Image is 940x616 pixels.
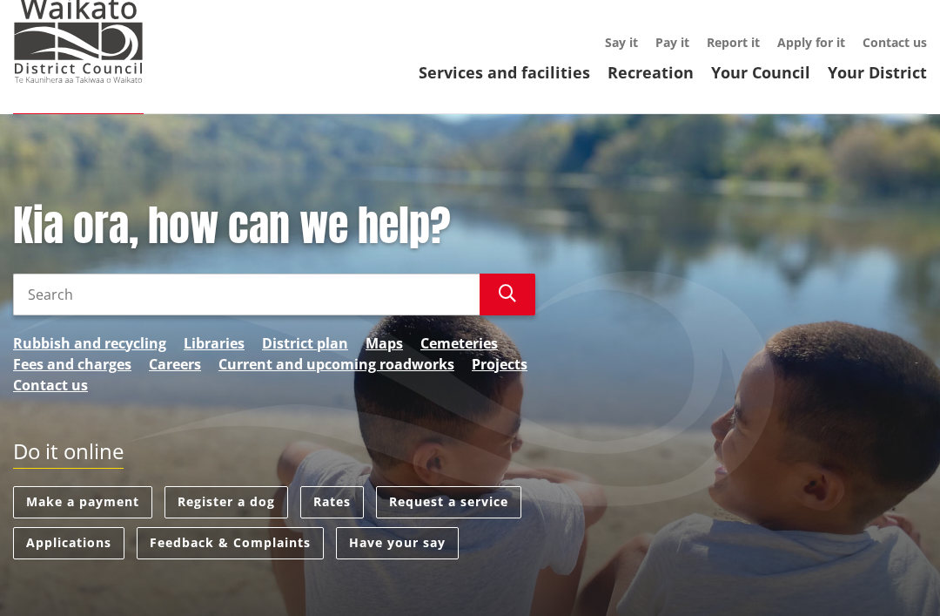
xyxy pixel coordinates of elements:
h1: Kia ora, how can we help? [13,201,535,252]
a: Current and upcoming roadworks [218,354,454,375]
a: Cemeteries [420,333,498,354]
a: Have your say [336,527,459,559]
a: Your District [828,62,927,83]
a: Pay it [655,34,689,51]
a: Register a dog [164,486,288,518]
a: Request a service [376,486,521,518]
a: Maps [366,333,403,354]
a: Apply for it [777,34,845,51]
a: Contact us [863,34,927,51]
a: Projects [472,354,527,375]
a: Say it [605,34,638,51]
a: Recreation [608,62,694,83]
a: Contact us [13,375,88,396]
a: Fees and charges [13,354,131,375]
a: Services and facilities [419,62,590,83]
a: Report it [707,34,760,51]
a: Libraries [184,333,245,354]
input: Search input [13,274,480,315]
a: Applications [13,527,124,559]
a: Rates [300,486,364,518]
iframe: Messenger Launcher [860,543,923,606]
a: District plan [262,333,348,354]
h2: Do it online [13,439,124,470]
a: Feedback & Complaints [137,527,324,559]
a: Make a payment [13,486,152,518]
a: Your Council [711,62,810,83]
a: Careers [149,354,201,375]
a: Rubbish and recycling [13,333,166,354]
